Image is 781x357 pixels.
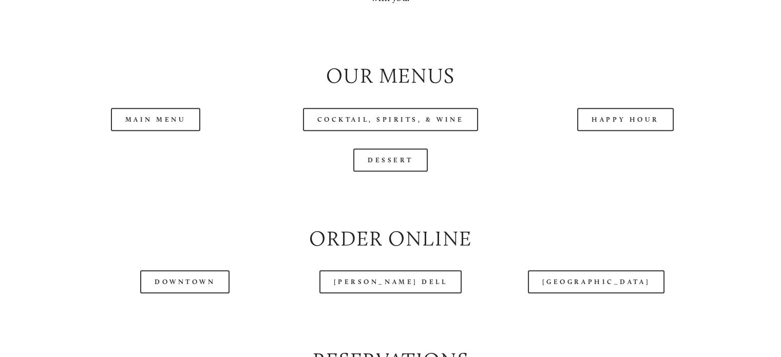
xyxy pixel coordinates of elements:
a: Dessert [353,148,428,172]
a: Main Menu [111,108,201,131]
a: Downtown [140,270,230,293]
a: Happy Hour [577,108,674,131]
a: [PERSON_NAME] Dell [319,270,462,293]
h2: Order Online [47,224,734,253]
h2: Our Menus [47,61,734,90]
a: Cocktail, Spirits, & Wine [303,108,479,131]
a: [GEOGRAPHIC_DATA] [528,270,664,293]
